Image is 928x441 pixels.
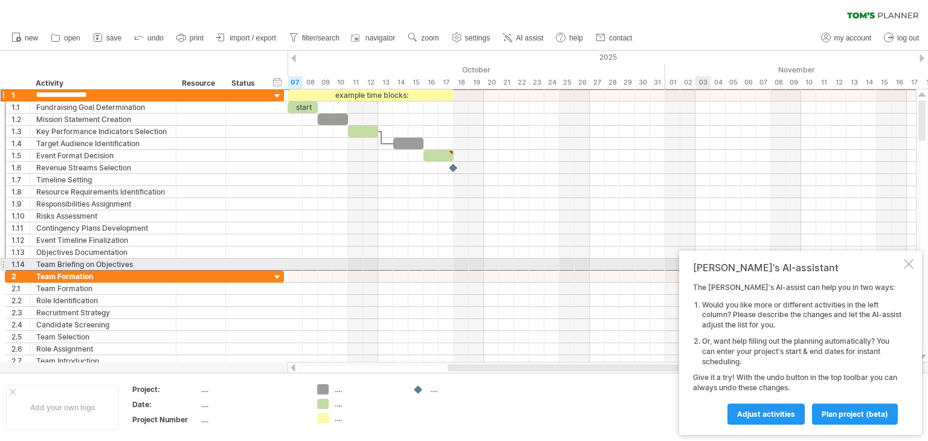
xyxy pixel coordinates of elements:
[11,198,30,210] div: 1.9
[469,76,484,89] div: Sunday, 19 October 2025
[590,76,605,89] div: Monday, 27 October 2025
[147,34,164,42] span: undo
[36,283,170,294] div: Team Formation
[907,76,922,89] div: Monday, 17 November 2025
[881,30,923,46] a: log out
[11,138,30,149] div: 1.4
[11,343,30,355] div: 2.6
[36,259,170,270] div: Team Briefing on Objectives
[11,307,30,318] div: 2.3
[620,76,635,89] div: Wednesday, 29 October 2025
[36,234,170,246] div: Event Timeline Finalization
[132,399,199,410] div: Date:
[318,76,333,89] div: Thursday, 9 October 2025
[36,222,170,234] div: Contingency Plans Development
[36,246,170,258] div: Objectives Documentation
[288,89,454,101] div: example time blocks:
[11,283,30,294] div: 2.1
[197,63,665,76] div: October 2025
[702,300,901,330] li: Would you like more or different activities in the left column? Please describe the changes and l...
[593,30,636,46] a: contact
[529,76,544,89] div: Thursday, 23 October 2025
[11,331,30,343] div: 2.5
[756,76,771,89] div: Friday, 7 November 2025
[90,30,125,46] a: save
[363,76,378,89] div: Sunday, 12 October 2025
[693,283,901,424] div: The [PERSON_NAME]'s AI-assist can help you in two ways: Give it a try! With the undo button in th...
[665,76,680,89] div: Saturday, 1 November 2025
[378,76,393,89] div: Monday, 13 October 2025
[801,76,816,89] div: Monday, 10 November 2025
[36,198,170,210] div: Responsibilities Assignment
[131,30,167,46] a: undo
[812,404,898,425] a: plan project (beta)
[36,210,170,222] div: Risks Assessment
[333,76,348,89] div: Friday, 10 October 2025
[36,77,169,89] div: Activity
[514,76,529,89] div: Wednesday, 22 October 2025
[6,385,119,430] div: Add your own logo
[702,336,901,367] li: Or, want help filling out the planning automatically? You can enter your project's start & end da...
[553,30,587,46] a: help
[36,307,170,318] div: Recruitment Strategy
[36,295,170,306] div: Role Identification
[36,114,170,125] div: Mission Statement Creation
[544,76,559,89] div: Friday, 24 October 2025
[834,34,871,42] span: my account
[213,30,280,46] a: import / export
[11,101,30,113] div: 1.1
[36,331,170,343] div: Team Selection
[862,76,877,89] div: Friday, 14 November 2025
[786,76,801,89] div: Sunday, 9 November 2025
[771,76,786,89] div: Saturday, 8 November 2025
[11,210,30,222] div: 1.10
[680,76,695,89] div: Sunday, 2 November 2025
[132,414,199,425] div: Project Number
[349,30,399,46] a: navigator
[106,34,121,42] span: save
[11,89,30,101] div: 1
[11,222,30,234] div: 1.11
[201,414,303,425] div: ....
[36,271,170,282] div: Team Formation
[11,150,30,161] div: 1.5
[831,76,846,89] div: Wednesday, 12 November 2025
[559,76,575,89] div: Saturday, 25 October 2025
[302,34,340,42] span: filter/search
[816,76,831,89] div: Tuesday, 11 November 2025
[201,399,303,410] div: ....
[288,101,318,113] div: start
[693,262,901,274] div: [PERSON_NAME]'s AI-assistant
[408,76,424,89] div: Wednesday, 15 October 2025
[465,34,490,42] span: settings
[36,162,170,173] div: Revenue Streams Selection
[897,34,919,42] span: log out
[11,271,30,282] div: 2
[710,76,726,89] div: Tuesday, 4 November 2025
[11,246,30,258] div: 1.13
[575,76,590,89] div: Sunday, 26 October 2025
[335,384,401,394] div: ....
[818,30,875,46] a: my account
[230,34,276,42] span: import / export
[11,259,30,270] div: 1.14
[449,30,494,46] a: settings
[11,186,30,198] div: 1.8
[650,76,665,89] div: Friday, 31 October 2025
[36,343,170,355] div: Role Assignment
[288,76,303,89] div: Tuesday, 7 October 2025
[11,234,30,246] div: 1.12
[499,76,514,89] div: Tuesday, 21 October 2025
[303,76,318,89] div: Wednesday, 8 October 2025
[405,30,442,46] a: zoom
[11,126,30,137] div: 1.3
[36,355,170,367] div: Team Introduction
[286,30,343,46] a: filter/search
[36,126,170,137] div: Key Performance Indicators Selection
[741,76,756,89] div: Thursday, 6 November 2025
[173,30,207,46] a: print
[609,34,633,42] span: contact
[64,34,80,42] span: open
[605,76,620,89] div: Tuesday, 28 October 2025
[8,30,42,46] a: new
